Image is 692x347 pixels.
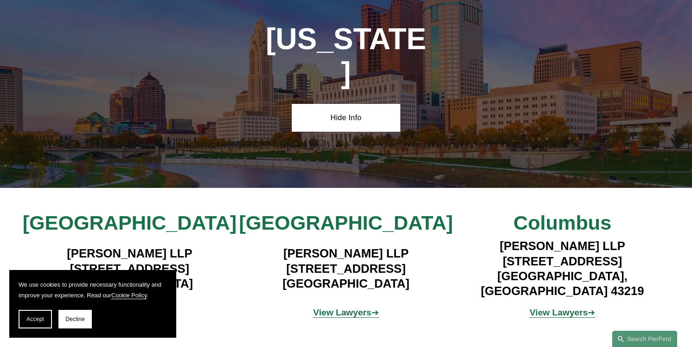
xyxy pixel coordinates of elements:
h4: [PERSON_NAME] LLP [STREET_ADDRESS] [GEOGRAPHIC_DATA] [21,246,238,291]
a: Hide Info [292,104,400,132]
h4: [PERSON_NAME] LLP [STREET_ADDRESS] [GEOGRAPHIC_DATA] [238,246,455,291]
span: Columbus [513,212,611,234]
button: Accept [19,310,52,328]
span: ➔ [313,308,379,317]
a: Search this site [612,331,677,347]
section: Cookie banner [9,270,176,338]
span: [GEOGRAPHIC_DATA] [239,212,453,234]
button: Decline [58,310,92,328]
span: [GEOGRAPHIC_DATA] [23,212,237,234]
a: Cookie Policy [111,292,147,299]
span: Decline [65,316,85,322]
p: We use cookies to provide necessary functionality and improve your experience. Read our . [19,279,167,301]
span: ➔ [530,308,596,317]
strong: View Lawyers [530,308,588,317]
strong: View Lawyers [313,308,372,317]
a: View Lawyers➔ [313,308,379,317]
a: View Lawyers➔ [530,308,596,317]
h1: [US_STATE] [265,22,427,90]
h4: [PERSON_NAME] LLP [STREET_ADDRESS] [GEOGRAPHIC_DATA], [GEOGRAPHIC_DATA] 43219 [454,238,671,299]
span: Accept [26,316,44,322]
